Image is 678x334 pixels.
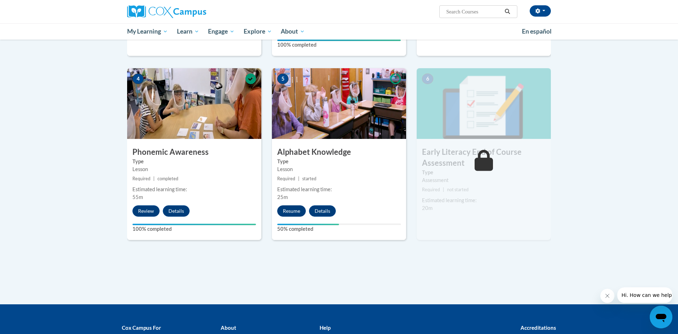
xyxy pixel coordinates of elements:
[277,205,306,217] button: Resume
[132,186,256,193] div: Estimated learning time:
[132,205,160,217] button: Review
[277,74,289,84] span: 5
[422,169,546,176] label: Type
[277,224,339,225] div: Your progress
[127,5,261,18] a: Cox Campus
[309,205,336,217] button: Details
[132,194,143,200] span: 55m
[127,68,261,139] img: Course Image
[277,186,401,193] div: Estimated learning time:
[517,24,556,39] a: En español
[132,158,256,165] label: Type
[617,287,672,303] iframe: Message from company
[422,176,546,184] div: Assessment
[153,176,155,181] span: |
[122,324,161,331] b: Cox Campus For
[600,289,614,303] iframe: Close message
[422,187,440,192] span: Required
[521,324,556,331] b: Accreditations
[272,147,406,158] h3: Alphabet Knowledge
[298,176,299,181] span: |
[277,194,288,200] span: 25m
[277,40,401,41] div: Your progress
[221,324,236,331] b: About
[239,23,276,40] a: Explore
[244,27,272,36] span: Explore
[277,165,401,173] div: Lesson
[123,23,172,40] a: My Learning
[132,225,256,233] label: 100% completed
[4,5,57,11] span: Hi. How can we help?
[157,176,178,181] span: completed
[208,27,234,36] span: Engage
[443,187,444,192] span: |
[177,27,199,36] span: Learn
[272,68,406,139] img: Course Image
[447,187,469,192] span: not started
[422,197,546,204] div: Estimated learning time:
[277,158,401,165] label: Type
[277,225,401,233] label: 50% completed
[422,205,433,211] span: 20m
[277,176,295,181] span: Required
[502,7,513,16] button: Search
[422,74,433,84] span: 6
[127,147,261,158] h3: Phonemic Awareness
[132,74,144,84] span: 4
[320,324,331,331] b: Help
[172,23,204,40] a: Learn
[132,224,256,225] div: Your progress
[127,27,168,36] span: My Learning
[132,176,150,181] span: Required
[117,23,561,40] div: Main menu
[417,147,551,169] h3: Early Literacy End of Course Assessment
[522,28,552,35] span: En español
[650,306,672,328] iframe: Button to launch messaging window
[530,5,551,17] button: Account Settings
[132,165,256,173] div: Lesson
[446,7,502,16] input: Search Courses
[127,5,206,18] img: Cox Campus
[163,205,190,217] button: Details
[417,68,551,139] img: Course Image
[203,23,239,40] a: Engage
[277,41,401,49] label: 100% completed
[302,176,316,181] span: started
[276,23,310,40] a: About
[281,27,305,36] span: About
